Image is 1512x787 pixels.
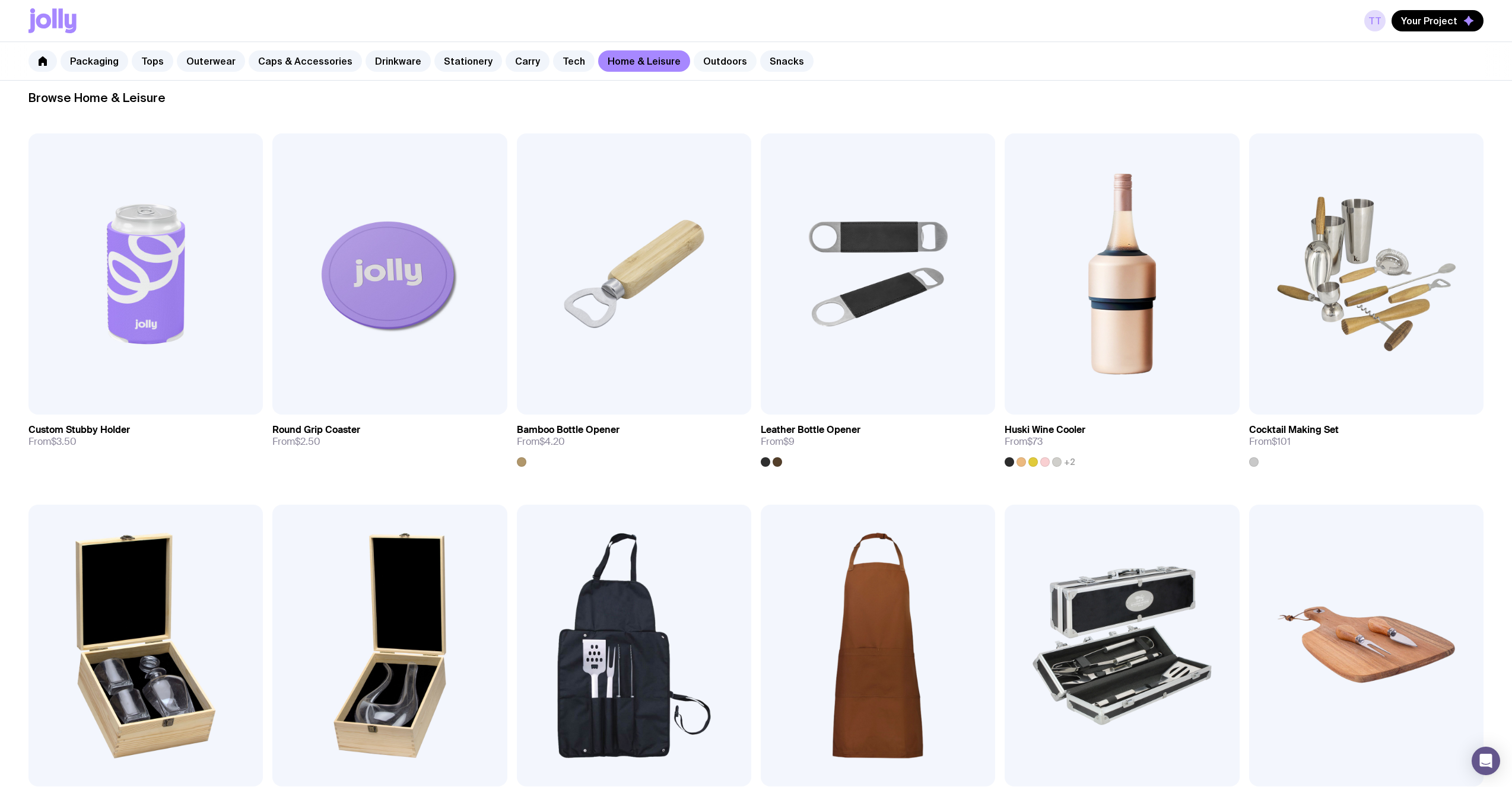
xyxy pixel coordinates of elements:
[517,415,751,467] a: Bamboo Bottle OpenerFrom$4.20
[295,435,320,448] span: $2.50
[553,50,595,72] a: Tech
[539,435,565,448] span: $4.20
[1027,435,1043,448] span: $73
[1005,415,1239,467] a: Huski Wine CoolerFrom$73+2
[517,436,565,448] span: From
[1392,10,1484,31] button: Your Project
[506,50,549,72] a: Carry
[366,50,431,72] a: Drinkware
[1364,10,1386,31] a: TT
[28,415,263,457] a: Custom Stubby HolderFrom$3.50
[761,415,995,467] a: Leather Bottle OpenerFrom$9
[598,50,690,72] a: Home & Leisure
[272,424,360,436] h3: Round Grip Coaster
[434,50,502,72] a: Stationery
[1272,435,1291,448] span: $101
[249,50,362,72] a: Caps & Accessories
[51,435,77,448] span: $3.50
[61,50,128,72] a: Packaging
[28,91,1484,105] h2: Browse Home & Leisure
[1064,457,1075,467] span: +2
[760,50,814,72] a: Snacks
[783,435,795,448] span: $9
[177,50,245,72] a: Outerwear
[1249,424,1339,436] h3: Cocktail Making Set
[28,424,130,436] h3: Custom Stubby Holder
[272,436,320,448] span: From
[1249,415,1484,467] a: Cocktail Making SetFrom$101
[132,50,173,72] a: Tops
[1249,436,1291,448] span: From
[1005,424,1085,436] h3: Huski Wine Cooler
[761,424,860,436] h3: Leather Bottle Opener
[28,436,77,448] span: From
[1401,15,1457,27] span: Your Project
[1005,436,1043,448] span: From
[517,424,620,436] h3: Bamboo Bottle Opener
[761,436,795,448] span: From
[272,415,507,457] a: Round Grip CoasterFrom$2.50
[1472,747,1500,775] div: Open Intercom Messenger
[694,50,757,72] a: Outdoors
